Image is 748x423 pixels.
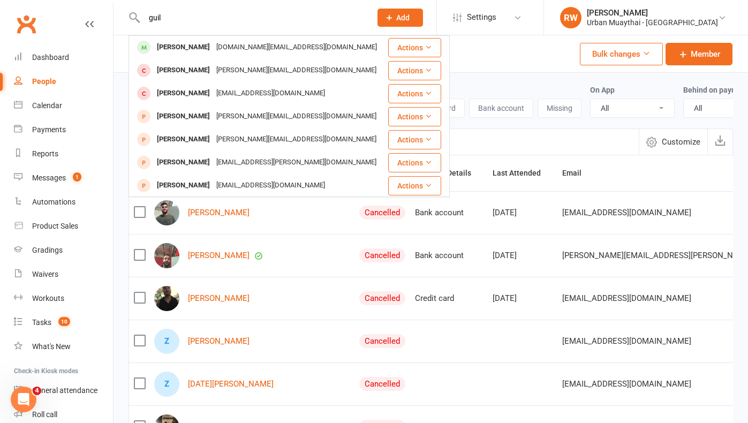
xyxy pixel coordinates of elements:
div: Automations [32,198,75,206]
span: Add [396,13,410,22]
span: Settings [467,5,496,29]
div: Calendar [32,101,62,110]
img: David [154,243,179,268]
div: [PERSON_NAME] [154,86,213,101]
div: [PERSON_NAME] [154,109,213,124]
span: 10 [58,317,70,326]
button: Actions [388,107,441,126]
span: Last Attended [493,169,553,177]
button: Missing [538,99,581,118]
div: Product Sales [32,222,78,230]
span: [EMAIL_ADDRESS][DOMAIN_NAME] [562,202,691,223]
div: [PERSON_NAME] [154,132,213,147]
a: Messages 1 [14,166,113,190]
input: Search... [141,10,364,25]
div: Dashboard [32,53,69,62]
button: Last Attended [493,167,553,179]
button: Actions [388,176,441,195]
div: [DOMAIN_NAME][EMAIL_ADDRESS][DOMAIN_NAME] [213,40,380,55]
div: [PERSON_NAME][EMAIL_ADDRESS][DOMAIN_NAME] [213,109,380,124]
a: Automations [14,190,113,214]
div: [EMAIL_ADDRESS][DOMAIN_NAME] [213,86,328,101]
button: Customize [639,129,707,155]
div: [PERSON_NAME] [154,155,213,170]
div: [PERSON_NAME][EMAIL_ADDRESS][DOMAIN_NAME] [213,63,380,78]
span: 4 [33,387,41,395]
a: General attendance kiosk mode [14,379,113,403]
img: Ayman [154,286,179,311]
iframe: Intercom live chat [11,387,36,412]
a: [PERSON_NAME] [188,208,250,217]
div: [DATE] [493,294,553,303]
div: Cancelled [359,248,405,262]
button: Email [562,167,593,179]
button: Actions [388,130,441,149]
div: General attendance [32,386,97,395]
a: People [14,70,113,94]
a: Tasks 10 [14,311,113,335]
div: Cancelled [359,291,405,305]
div: Messages [32,173,66,182]
div: [PERSON_NAME] [154,178,213,193]
div: Zakariya [154,329,179,354]
div: [PERSON_NAME] [154,40,213,55]
a: Waivers [14,262,113,286]
div: Urban Muaythai - [GEOGRAPHIC_DATA] [587,18,718,27]
div: [DATE] [493,251,553,260]
div: Cancelled [359,377,405,391]
div: [EMAIL_ADDRESS][PERSON_NAME][DOMAIN_NAME] [213,155,380,170]
button: Actions [388,61,441,80]
a: Dashboard [14,46,113,70]
div: Roll call [32,410,57,419]
button: Actions [388,153,441,172]
div: Bank account [415,251,483,260]
div: Payments [32,125,66,134]
a: Clubworx [13,11,40,37]
div: Gradings [32,246,63,254]
a: [PERSON_NAME] [188,337,250,346]
div: Cancelled [359,206,405,220]
a: [PERSON_NAME] [188,294,250,303]
button: Bank account [469,99,533,118]
div: Zul [154,372,179,397]
span: Email [562,169,593,177]
div: Bank account [415,208,483,217]
div: [DATE] [493,208,553,217]
label: On App [590,86,615,94]
div: Waivers [32,270,58,278]
a: Member [666,43,732,65]
div: [PERSON_NAME][EMAIL_ADDRESS][DOMAIN_NAME] [213,132,380,147]
span: [EMAIL_ADDRESS][DOMAIN_NAME] [562,374,691,394]
a: Reports [14,142,113,166]
span: Customize [662,135,700,148]
img: Arvin [154,200,179,225]
a: Product Sales [14,214,113,238]
div: Cancelled [359,334,405,348]
a: Payments [14,118,113,142]
span: [EMAIL_ADDRESS][DOMAIN_NAME] [562,288,691,308]
div: [PERSON_NAME] [587,8,718,18]
a: What's New [14,335,113,359]
span: 1 [73,172,81,182]
a: [DATE][PERSON_NAME] [188,380,274,389]
button: Add [377,9,423,27]
div: Credit card [415,294,483,303]
button: Actions [388,38,441,57]
button: Bulk changes [580,43,663,65]
span: [EMAIL_ADDRESS][DOMAIN_NAME] [562,331,691,351]
div: Reports [32,149,58,158]
a: [PERSON_NAME] [188,251,250,260]
div: What's New [32,342,71,351]
a: Gradings [14,238,113,262]
div: People [32,77,56,86]
button: Actions [388,84,441,103]
div: [PERSON_NAME] [154,63,213,78]
span: Member [691,48,720,61]
div: Workouts [32,294,64,303]
a: Workouts [14,286,113,311]
a: Calendar [14,94,113,118]
div: RW [560,7,581,28]
div: [EMAIL_ADDRESS][DOMAIN_NAME] [213,178,328,193]
div: Tasks [32,318,51,327]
